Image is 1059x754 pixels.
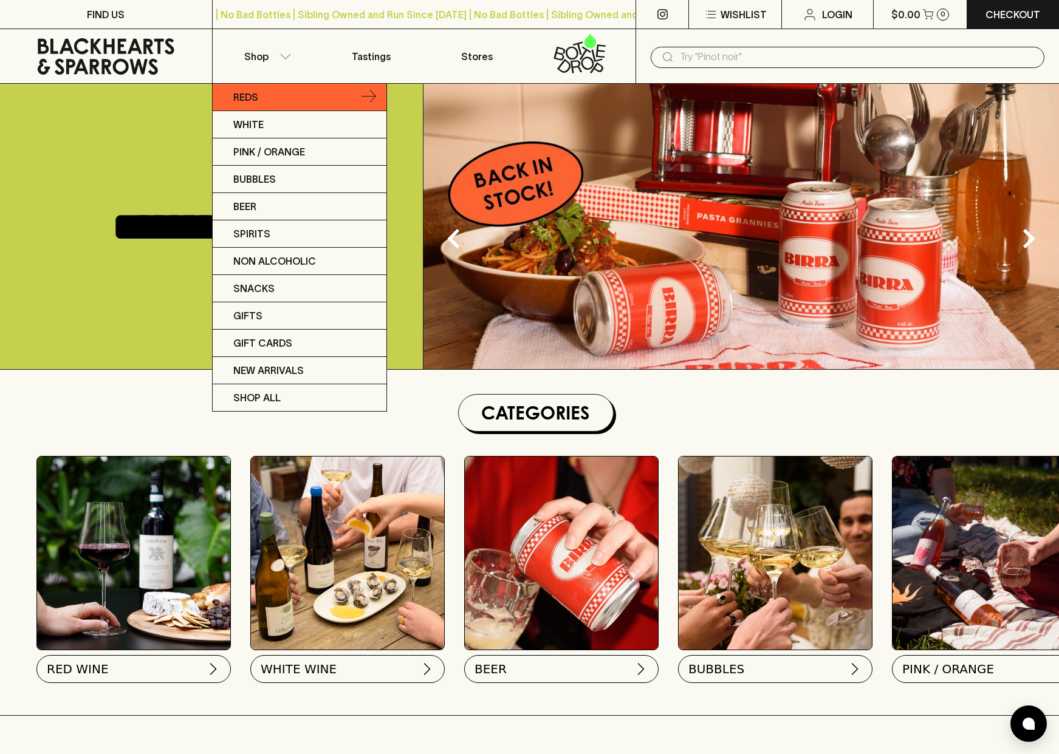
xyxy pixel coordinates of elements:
[233,199,256,214] p: Beer
[213,111,386,138] a: White
[213,84,386,111] a: Reds
[213,330,386,357] a: Gift Cards
[233,172,276,186] p: Bubbles
[233,226,270,241] p: Spirits
[233,390,281,405] p: SHOP ALL
[213,220,386,248] a: Spirits
[233,336,292,350] p: Gift Cards
[213,193,386,220] a: Beer
[233,363,304,378] p: New Arrivals
[213,357,386,384] a: New Arrivals
[233,254,316,268] p: Non Alcoholic
[233,90,258,104] p: Reds
[213,302,386,330] a: Gifts
[233,308,262,323] p: Gifts
[233,144,305,159] p: Pink / Orange
[233,117,264,132] p: White
[213,138,386,166] a: Pink / Orange
[233,281,275,296] p: Snacks
[213,248,386,275] a: Non Alcoholic
[213,384,386,411] a: SHOP ALL
[213,166,386,193] a: Bubbles
[1023,718,1035,730] img: bubble-icon
[213,275,386,302] a: Snacks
